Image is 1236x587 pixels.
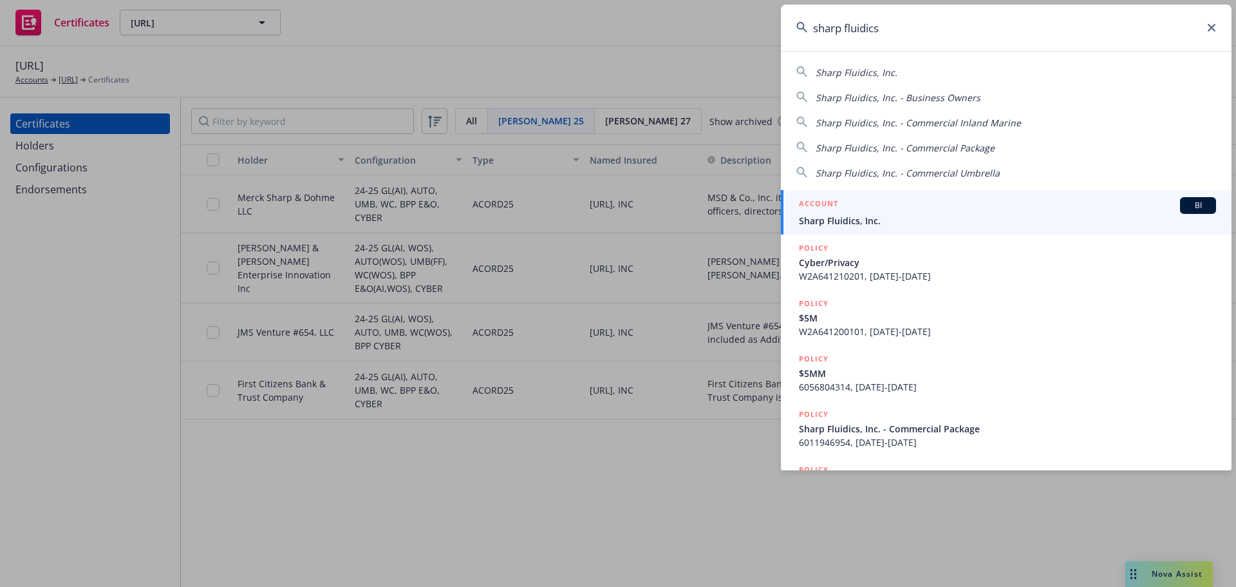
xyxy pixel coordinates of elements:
h5: POLICY [799,463,829,476]
span: Sharp Fluidics, Inc. - Business Owners [816,91,980,104]
h5: POLICY [799,408,829,421]
span: W2A641200101, [DATE]-[DATE] [799,325,1216,338]
span: Sharp Fluidics, Inc. [816,66,897,79]
span: $5M [799,311,1216,325]
span: 6011946954, [DATE]-[DATE] [799,436,1216,449]
span: Cyber/Privacy [799,256,1216,269]
a: POLICY [781,456,1231,512]
h5: POLICY [799,297,829,310]
span: W2A641210201, [DATE]-[DATE] [799,269,1216,283]
input: Search... [781,5,1231,51]
span: Sharp Fluidics, Inc. - Commercial Inland Marine [816,117,1021,129]
span: $5MM [799,367,1216,380]
span: Sharp Fluidics, Inc. [799,214,1216,227]
a: ACCOUNTBISharp Fluidics, Inc. [781,190,1231,235]
h5: POLICY [799,352,829,365]
span: 6056804314, [DATE]-[DATE] [799,380,1216,394]
h5: ACCOUNT [799,197,838,213]
a: POLICY$5MM6056804314, [DATE]-[DATE] [781,345,1231,401]
span: Sharp Fluidics, Inc. - Commercial Umbrella [816,167,1000,179]
a: POLICY$5MW2A641200101, [DATE]-[DATE] [781,290,1231,345]
span: BI [1185,200,1211,211]
h5: POLICY [799,242,829,255]
a: POLICYSharp Fluidics, Inc. - Commercial Package6011946954, [DATE]-[DATE] [781,401,1231,456]
span: Sharp Fluidics, Inc. - Commercial Package [799,422,1216,436]
a: POLICYCyber/PrivacyW2A641210201, [DATE]-[DATE] [781,235,1231,290]
span: Sharp Fluidics, Inc. - Commercial Package [816,142,995,154]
